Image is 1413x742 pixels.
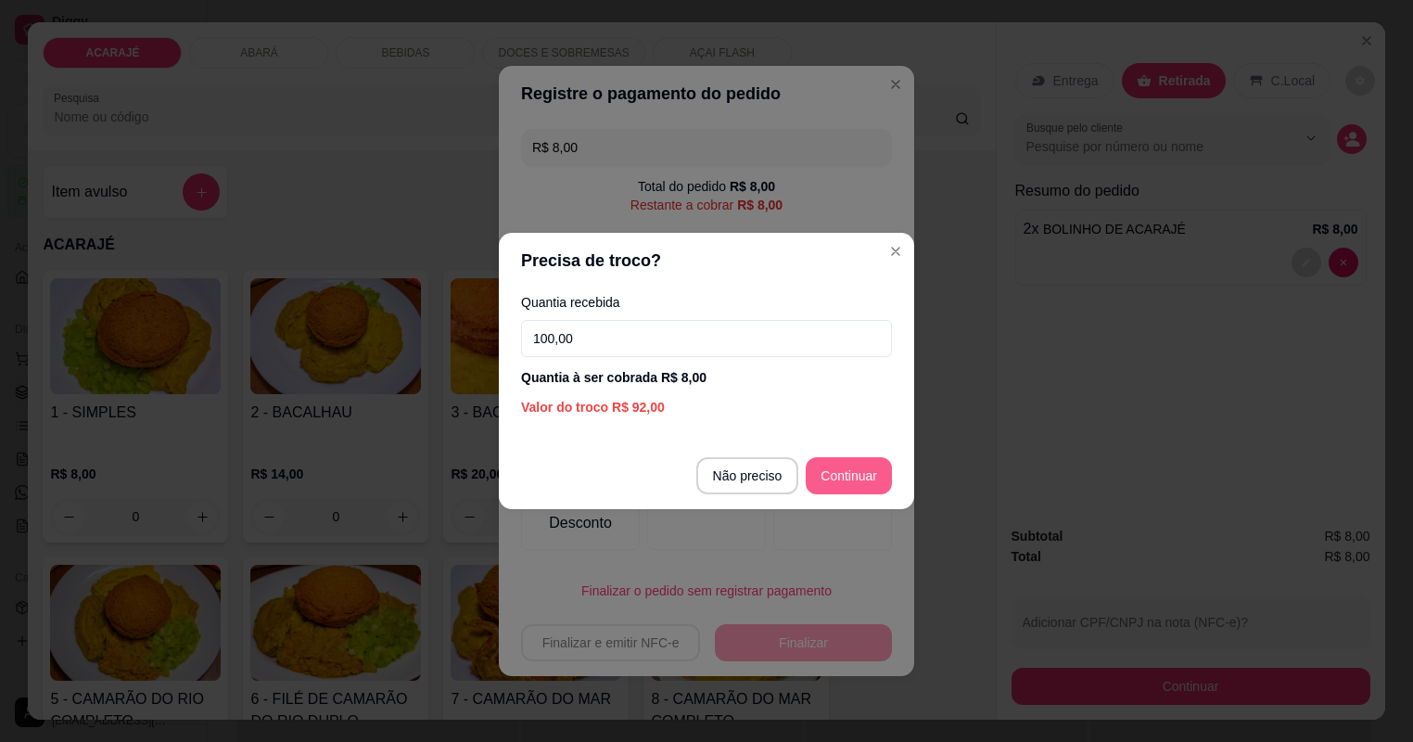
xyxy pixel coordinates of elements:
div: Valor do troco R$ 92,00 [521,398,892,416]
label: Quantia recebida [521,296,892,309]
button: Não preciso [696,457,799,494]
header: Precisa de troco? [499,233,914,288]
button: Close [881,237,910,266]
button: Continuar [806,457,892,494]
div: Quantia à ser cobrada R$ 8,00 [521,368,892,387]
